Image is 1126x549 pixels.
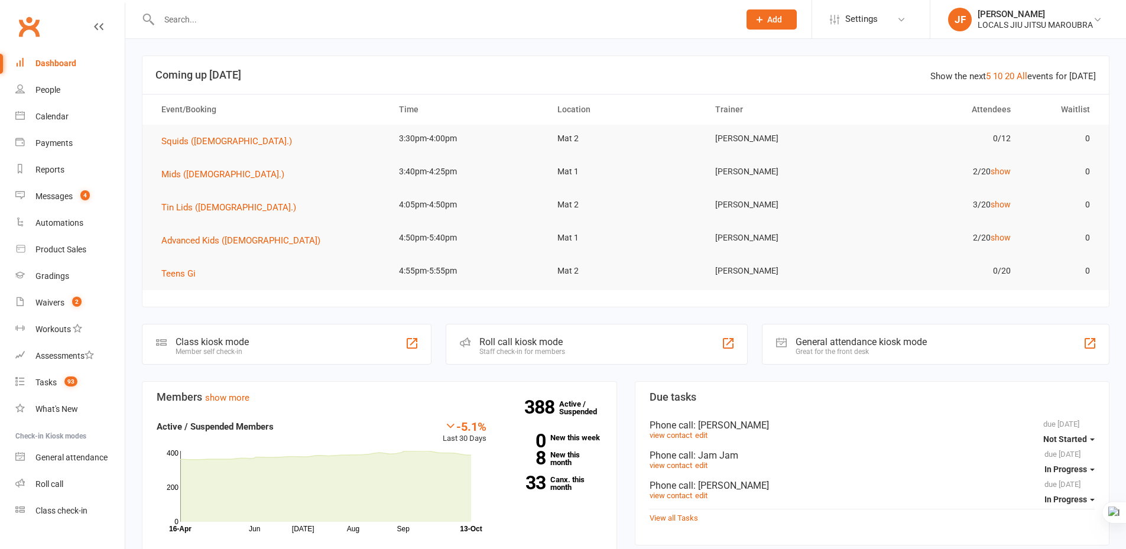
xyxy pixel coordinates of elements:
td: 0/12 [863,125,1021,152]
strong: 388 [524,398,559,416]
button: In Progress [1044,459,1095,480]
button: Add [747,9,797,30]
a: Waivers 2 [15,290,125,316]
div: What's New [35,404,78,414]
td: [PERSON_NAME] [705,191,863,219]
span: In Progress [1044,495,1087,504]
div: Roll call kiosk mode [479,336,565,347]
h3: Members [157,391,602,403]
td: 4:55pm-5:55pm [388,257,547,285]
span: : [PERSON_NAME] [693,420,769,431]
a: edit [695,491,708,500]
td: 2/20 [863,158,1021,186]
span: Mids ([DEMOGRAPHIC_DATA].) [161,169,284,180]
th: Time [388,95,547,125]
div: LOCALS JIU JITSU MAROUBRA [978,20,1093,30]
a: show [991,233,1011,242]
div: People [35,85,60,95]
td: 0 [1021,224,1101,252]
a: View all Tasks [650,514,698,522]
div: Phone call [650,450,1095,461]
a: view contact [650,491,692,500]
th: Event/Booking [151,95,388,125]
span: 4 [80,190,90,200]
td: [PERSON_NAME] [705,224,863,252]
span: Tin Lids ([DEMOGRAPHIC_DATA].) [161,202,296,213]
a: Assessments [15,343,125,369]
a: Automations [15,210,125,236]
div: Roll call [35,479,63,489]
div: Calendar [35,112,69,121]
td: Mat 1 [547,158,705,186]
a: view contact [650,431,692,440]
td: Mat 2 [547,257,705,285]
strong: Active / Suspended Members [157,421,274,432]
span: : [PERSON_NAME] [693,480,769,491]
a: Tasks 93 [15,369,125,396]
th: Trainer [705,95,863,125]
a: 33Canx. this month [504,476,602,491]
div: Reports [35,165,64,174]
div: Great for the front desk [796,347,927,356]
a: edit [695,461,708,470]
button: In Progress [1044,489,1095,510]
h3: Due tasks [650,391,1095,403]
span: Add [767,15,782,24]
div: General attendance [35,453,108,462]
div: Messages [35,191,73,201]
td: 4:05pm-4:50pm [388,191,547,219]
div: Waivers [35,298,64,307]
a: Calendar [15,103,125,130]
a: 5 [986,71,991,82]
a: Gradings [15,263,125,290]
th: Attendees [863,95,1021,125]
div: Phone call [650,420,1095,431]
a: 10 [993,71,1002,82]
td: 0 [1021,191,1101,219]
div: Dashboard [35,59,76,68]
div: Assessments [35,351,94,360]
span: In Progress [1044,464,1087,474]
div: Gradings [35,271,69,281]
td: 0 [1021,125,1101,152]
a: Messages 4 [15,183,125,210]
td: 0/20 [863,257,1021,285]
div: Class kiosk mode [176,336,249,347]
th: Waitlist [1021,95,1101,125]
div: Tasks [35,378,57,387]
a: Workouts [15,316,125,343]
a: Roll call [15,471,125,498]
div: Workouts [35,324,71,334]
a: edit [695,431,708,440]
a: What's New [15,396,125,423]
td: [PERSON_NAME] [705,158,863,186]
div: Last 30 Days [443,420,486,445]
h3: Coming up [DATE] [155,69,1096,81]
a: General attendance kiosk mode [15,444,125,471]
span: Settings [845,6,878,33]
a: 8New this month [504,451,602,466]
strong: 33 [504,474,546,492]
td: Mat 2 [547,191,705,219]
div: Phone call [650,480,1095,491]
div: [PERSON_NAME] [978,9,1093,20]
a: view contact [650,461,692,470]
a: show [991,167,1011,176]
span: 2 [72,297,82,307]
td: 2/20 [863,224,1021,252]
div: Payments [35,138,73,148]
a: show more [205,392,249,403]
a: show [991,200,1011,209]
div: Product Sales [35,245,86,254]
span: Teens Gi [161,268,196,279]
strong: 8 [504,449,546,467]
span: 93 [64,376,77,386]
a: All [1017,71,1027,82]
td: [PERSON_NAME] [705,125,863,152]
div: Show the next events for [DATE] [930,69,1096,83]
a: Reports [15,157,125,183]
span: : Jam Jam [693,450,738,461]
td: Mat 1 [547,224,705,252]
th: Location [547,95,705,125]
span: Not Started [1043,434,1087,444]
